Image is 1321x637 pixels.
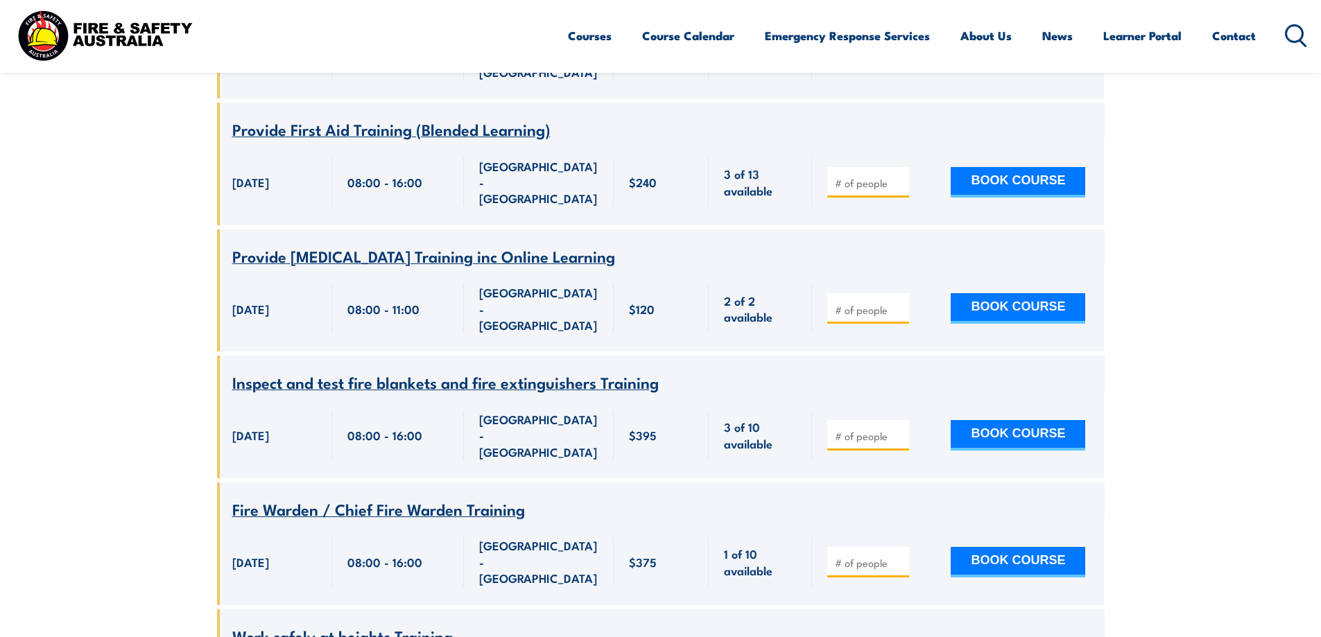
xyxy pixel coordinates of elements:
a: Inspect and test fire blankets and fire extinguishers Training [232,374,659,392]
a: News [1042,17,1073,54]
a: Provide First Aid Training (Blended Learning) [232,121,551,139]
button: BOOK COURSE [951,547,1085,577]
span: 3 of 13 available [724,166,797,198]
span: $120 [629,301,655,317]
span: $375 [629,554,657,570]
button: BOOK COURSE [951,167,1085,198]
span: [DATE] [232,301,269,317]
span: [GEOGRAPHIC_DATA] - [GEOGRAPHIC_DATA] [479,158,598,207]
span: [GEOGRAPHIC_DATA] - [GEOGRAPHIC_DATA] [479,31,598,80]
span: $240 [629,174,657,190]
span: [GEOGRAPHIC_DATA] - [GEOGRAPHIC_DATA] [479,537,598,586]
span: 08:00 - 16:00 [347,427,422,443]
a: Learner Portal [1103,17,1182,54]
button: BOOK COURSE [951,293,1085,324]
a: Courses [568,17,612,54]
span: [DATE] [232,174,269,190]
span: 3 of 10 available [724,419,797,451]
input: # of people [835,556,904,570]
input: # of people [835,303,904,317]
input: # of people [835,429,904,443]
input: # of people [835,176,904,190]
span: Provide [MEDICAL_DATA] Training inc Online Learning [232,244,615,268]
span: 08:00 - 16:00 [347,554,422,570]
span: 08:00 - 16:00 [347,174,422,190]
span: [GEOGRAPHIC_DATA] - [GEOGRAPHIC_DATA] [479,284,598,333]
a: Fire Warden / Chief Fire Warden Training [232,501,525,518]
button: BOOK COURSE [951,420,1085,451]
span: Inspect and test fire blankets and fire extinguishers Training [232,370,659,394]
span: Fire Warden / Chief Fire Warden Training [232,497,525,521]
span: Provide First Aid Training (Blended Learning) [232,117,551,141]
a: Emergency Response Services [765,17,930,54]
span: 2 of 2 available [724,293,797,325]
a: Course Calendar [642,17,734,54]
a: About Us [960,17,1012,54]
span: [GEOGRAPHIC_DATA] - [GEOGRAPHIC_DATA] [479,411,598,460]
span: 08:00 - 11:00 [347,301,420,317]
a: Provide [MEDICAL_DATA] Training inc Online Learning [232,248,615,265]
a: Contact [1212,17,1256,54]
span: $395 [629,427,657,443]
span: [DATE] [232,427,269,443]
span: 1 of 10 available [724,546,797,578]
span: [DATE] [232,554,269,570]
